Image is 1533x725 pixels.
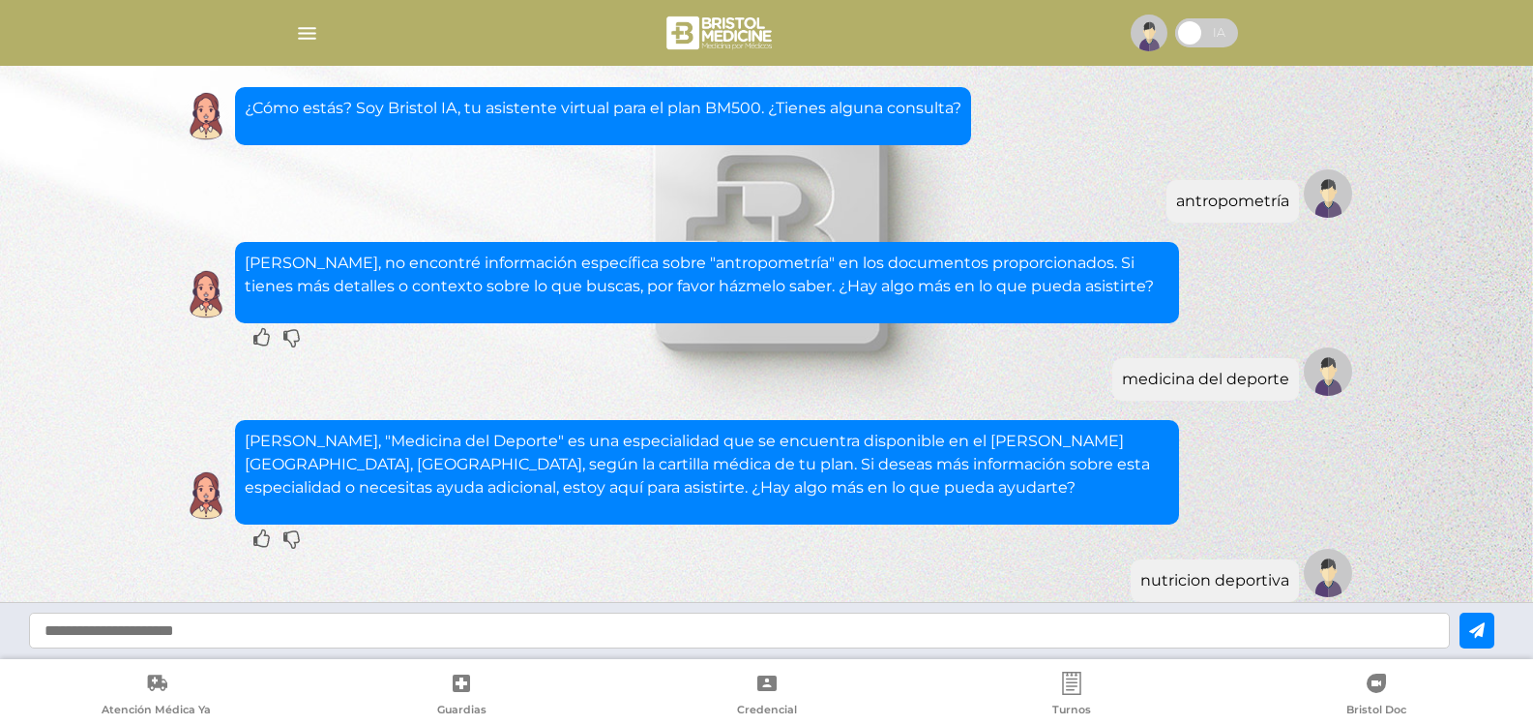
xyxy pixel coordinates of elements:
[1131,15,1167,51] img: profile-placeholder.svg
[245,97,961,120] p: ¿Cómo estás? Soy Bristol IA, tu asistente virtual para el plan BM500. ¿Tienes alguna consulta?
[1304,169,1352,218] img: Tu imagen
[245,430,1169,499] p: [PERSON_NAME], "Medicina del Deporte" es una especialidad que se encuentra disponible en el [PERS...
[1304,347,1352,396] img: Tu imagen
[614,672,919,721] a: Credencial
[1224,672,1529,721] a: Bristol Doc
[295,21,319,45] img: Cober_menu-lines-white.svg
[1176,190,1289,213] div: antropometría
[182,471,230,520] img: Cober IA
[245,252,1169,298] p: [PERSON_NAME], no encontré información específica sobre "antropometría" en los documentos proporc...
[1122,368,1289,391] div: medicina del deporte
[1140,569,1289,592] div: nutricion deportiva
[1304,549,1352,597] img: Tu imagen
[182,270,230,318] img: Cober IA
[309,672,613,721] a: Guardias
[4,672,309,721] a: Atención Médica Ya
[1346,703,1406,720] span: Bristol Doc
[1052,703,1091,720] span: Turnos
[437,703,486,720] span: Guardias
[102,703,211,720] span: Atención Médica Ya
[182,92,230,140] img: Cober IA
[919,672,1223,721] a: Turnos
[737,703,797,720] span: Credencial
[663,10,779,56] img: bristol-medicine-blanco.png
